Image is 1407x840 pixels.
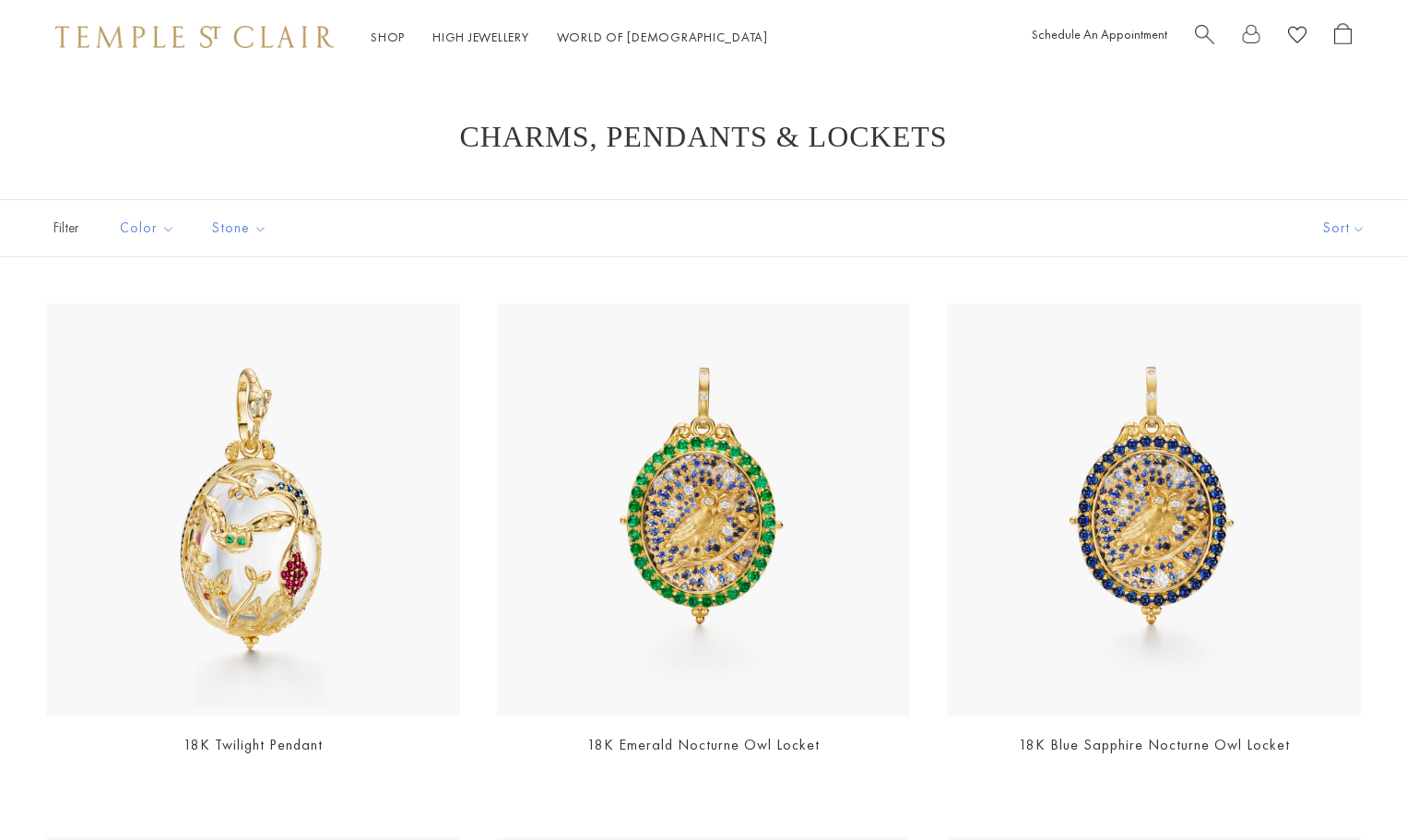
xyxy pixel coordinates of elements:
[432,29,529,45] a: High JewelleryHigh Jewellery
[371,26,768,49] nav: Main navigation
[1282,200,1407,256] button: Show sort by
[1334,23,1352,52] a: Open Shopping Bag
[74,120,1333,153] h1: Charms, Pendants & Lockets
[183,735,323,754] a: 18K Twilight Pendant
[1032,26,1167,42] a: Schedule An Appointment
[497,303,911,717] img: 18K Emerald Nocturne Owl Locket
[111,217,189,240] span: Color
[106,207,189,249] button: Color
[1019,735,1290,754] a: 18K Blue Sapphire Nocturne Owl Locket
[1288,23,1306,52] a: View Wishlist
[55,26,334,48] img: Temple St. Clair
[371,29,405,45] a: ShopShop
[1195,23,1214,52] a: Search
[203,217,281,240] span: Stone
[557,29,768,45] a: World of [DEMOGRAPHIC_DATA]World of [DEMOGRAPHIC_DATA]
[947,303,1361,717] img: 18K Blue Sapphire Nocturne Owl Locket
[46,303,460,717] img: 18K Twilight Pendant
[198,207,281,249] button: Stone
[587,735,820,754] a: 18K Emerald Nocturne Owl Locket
